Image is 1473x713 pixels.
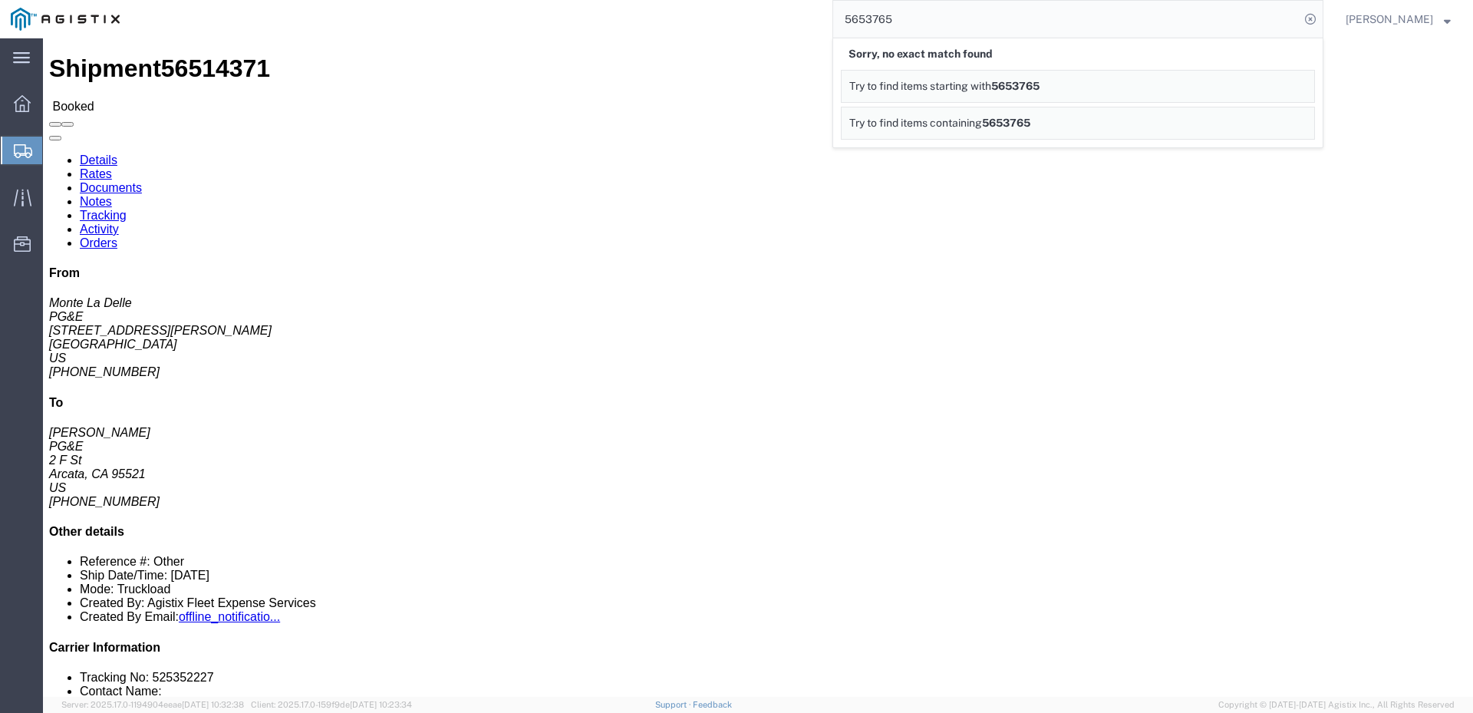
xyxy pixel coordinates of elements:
[182,700,244,709] span: [DATE] 10:32:38
[251,700,412,709] span: Client: 2025.17.0-159f9de
[841,38,1315,70] div: Sorry, no exact match found
[43,38,1473,697] iframe: FS Legacy Container
[991,80,1040,92] span: 5653765
[61,700,244,709] span: Server: 2025.17.0-1194904eeae
[849,80,991,92] span: Try to find items starting with
[1346,11,1433,28] span: Joe Torres
[833,1,1300,38] input: Search for shipment number, reference number
[655,700,694,709] a: Support
[1218,698,1455,711] span: Copyright © [DATE]-[DATE] Agistix Inc., All Rights Reserved
[982,117,1030,129] span: 5653765
[350,700,412,709] span: [DATE] 10:23:34
[849,117,982,129] span: Try to find items containing
[693,700,732,709] a: Feedback
[1345,10,1452,28] button: [PERSON_NAME]
[11,8,120,31] img: logo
